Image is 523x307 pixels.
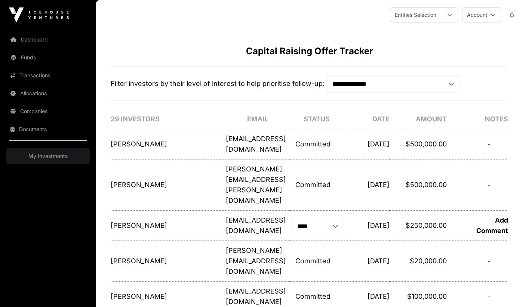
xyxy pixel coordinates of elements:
p: [PERSON_NAME] [111,220,130,231]
th: 29 Investors [111,109,226,129]
div: - [471,140,508,149]
div: - [471,292,508,301]
p: [EMAIL_ADDRESS][DOMAIN_NAME] [226,215,289,236]
p: [DATE] [344,256,390,266]
div: - [471,257,508,266]
a: Companies [6,103,90,120]
p: [PERSON_NAME] [111,291,130,302]
p: Committed [295,256,344,266]
iframe: Chat Widget [486,271,523,307]
a: Allocations [6,85,90,102]
div: Entities Selection [390,8,441,22]
button: Account [462,7,502,22]
th: Date [344,109,390,129]
p: [EMAIL_ADDRESS][DOMAIN_NAME] [226,134,289,155]
p: [PERSON_NAME] [111,180,130,190]
p: $250,000.00 [390,220,447,231]
p: [PERSON_NAME][EMAIL_ADDRESS][DOMAIN_NAME] [226,245,289,277]
a: Funds [6,49,90,66]
h1: Capital Raising Offer Tracker [111,45,508,57]
p: [PERSON_NAME] [111,256,130,266]
th: Notes [447,109,508,129]
a: Dashboard [6,31,90,48]
p: [EMAIL_ADDRESS][DOMAIN_NAME] [226,286,289,307]
a: Transactions [6,67,90,84]
div: - [471,180,508,189]
p: $100,000.00 [390,291,447,302]
p: $500,000.00 [390,139,447,149]
p: [DATE] [344,220,390,231]
p: [DATE] [344,180,390,190]
span: Filter investors by their level of interest to help prioritise follow-up: [111,80,324,87]
p: [PERSON_NAME] [111,139,130,149]
img: Icehouse Ventures Logo [9,7,69,22]
p: [DATE] [344,139,390,149]
p: Committed [295,291,344,302]
p: [PERSON_NAME][EMAIL_ADDRESS][PERSON_NAME][DOMAIN_NAME] [226,164,289,206]
a: Documents [6,121,90,137]
p: Committed [295,139,344,149]
th: Amount [390,109,447,129]
th: Email [226,109,289,129]
th: Status [289,109,344,129]
p: $500,000.00 [390,180,447,190]
p: [DATE] [344,291,390,302]
p: $20,000.00 [390,256,447,266]
a: My Investments [6,148,90,164]
p: Committed [295,180,344,190]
